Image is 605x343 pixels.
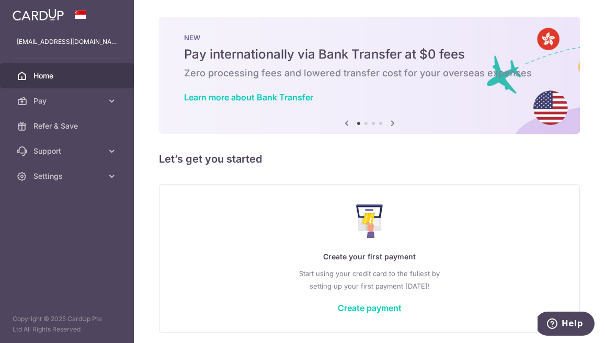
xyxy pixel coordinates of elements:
span: Pay [33,96,102,106]
p: Start using your credit card to the fullest by setting up your first payment [DATE]! [180,267,558,292]
a: Learn more about Bank Transfer [184,92,313,102]
span: Settings [33,171,102,181]
img: Bank transfer banner [159,17,580,134]
span: Home [33,71,102,81]
p: NEW [184,33,555,42]
h5: Let’s get you started [159,151,580,167]
span: Support [33,146,102,156]
h5: Pay internationally via Bank Transfer at $0 fees [184,46,555,63]
p: [EMAIL_ADDRESS][DOMAIN_NAME] [17,37,117,47]
iframe: Opens a widget where you can find more information [538,312,595,338]
img: Make Payment [356,204,383,238]
span: Refer & Save [33,121,102,131]
h6: Zero processing fees and lowered transfer cost for your overseas expenses [184,67,555,79]
p: Create your first payment [180,250,558,263]
img: CardUp [13,8,64,21]
a: Create payment [338,303,402,313]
